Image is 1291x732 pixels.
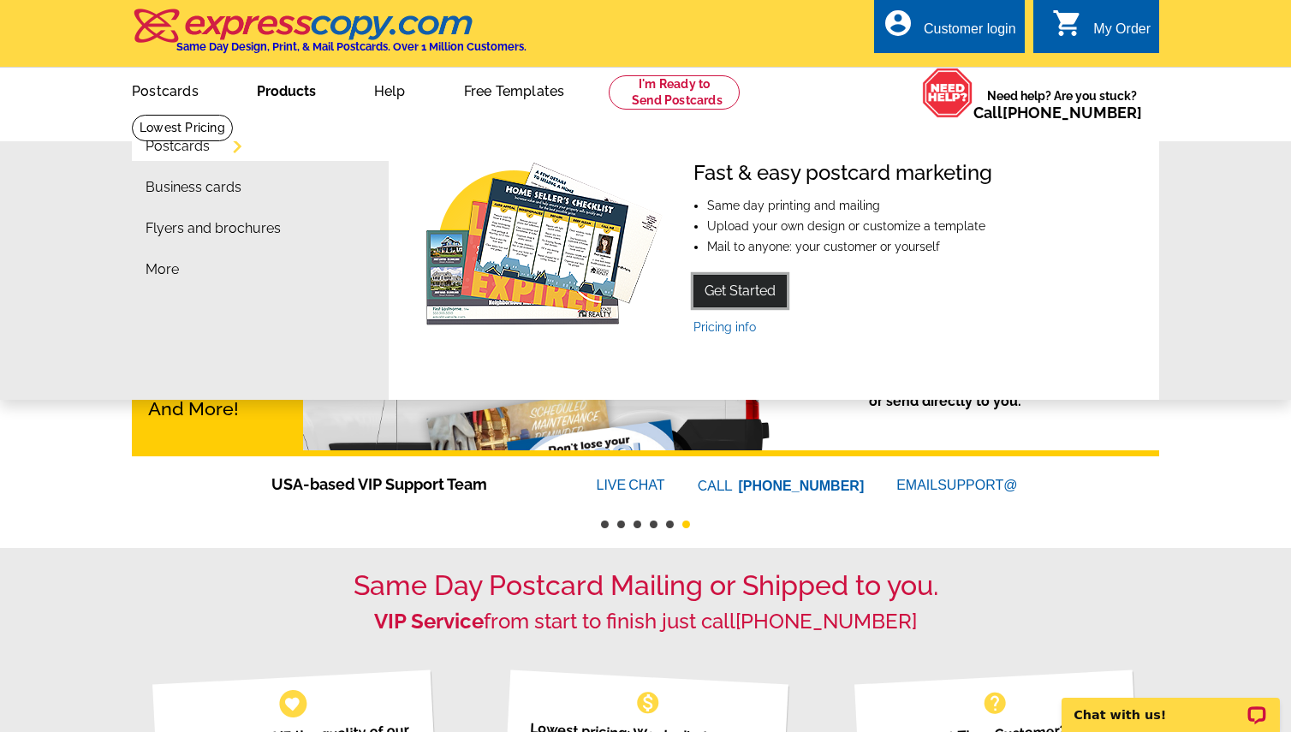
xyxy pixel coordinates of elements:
[283,694,301,712] span: favorite
[1052,19,1151,40] a: shopping_cart My Order
[682,521,690,528] button: 6 of 6
[419,161,666,332] img: Fast & easy postcard marketing
[146,263,179,277] a: More
[937,475,1020,496] font: SUPPORT@
[1093,21,1151,45] div: My Order
[883,19,1016,40] a: account_circle Customer login
[146,222,281,235] a: Flyers and brochures
[693,275,787,307] a: Get Started
[896,478,1020,492] a: EMAILSUPPORT@
[132,569,1159,602] h1: Same Day Postcard Mailing or Shipped to you.
[693,161,992,186] h4: Fast & easy postcard marketing
[883,8,913,39] i: account_circle
[922,68,973,118] img: help
[707,241,992,253] li: Mail to anyone: your customer or yourself
[601,521,609,528] button: 1 of 6
[666,521,674,528] button: 5 of 6
[973,104,1142,122] span: Call
[347,69,433,110] a: Help
[1050,678,1291,732] iframe: LiveChat chat widget
[146,140,210,153] a: Postcards
[132,21,527,53] a: Same Day Design, Print, & Mail Postcards. Over 1 Million Customers.
[1052,8,1083,39] i: shopping_cart
[735,609,917,634] a: [PHONE_NUMBER]
[617,521,625,528] button: 2 of 6
[707,199,992,211] li: Same day printing and mailing
[981,689,1008,717] span: help
[634,521,641,528] button: 3 of 6
[973,87,1151,122] span: Need help? Are you stuck?
[698,476,735,497] font: CALL
[597,478,665,492] a: LIVECHAT
[707,220,992,232] li: Upload your own design or customize a template
[650,521,657,528] button: 4 of 6
[104,69,226,110] a: Postcards
[739,479,865,493] a: [PHONE_NUMBER]
[597,475,629,496] font: LIVE
[693,320,756,334] a: Pricing info
[146,181,241,194] a: Business cards
[374,609,484,634] strong: VIP Service
[271,473,545,496] span: USA-based VIP Support Team
[229,69,343,110] a: Products
[924,21,1016,45] div: Customer login
[437,69,592,110] a: Free Templates
[634,689,662,717] span: monetization_on
[1002,104,1142,122] a: [PHONE_NUMBER]
[132,610,1159,634] h2: from start to finish just call
[176,40,527,53] h4: Same Day Design, Print, & Mail Postcards. Over 1 Million Customers.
